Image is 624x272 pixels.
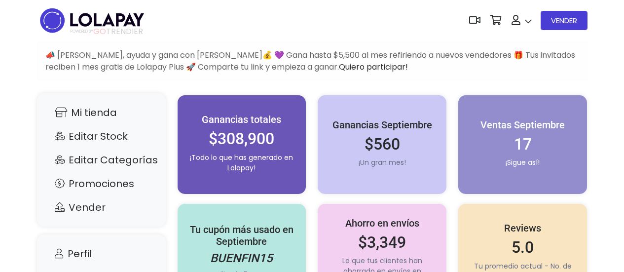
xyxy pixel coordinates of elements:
[71,29,93,34] span: POWERED BY
[468,238,577,257] h2: 5.0
[71,27,143,36] span: TRENDIER
[328,157,437,168] p: ¡Un gran mes!
[328,135,437,154] h2: $560
[47,174,156,193] a: Promociones
[328,119,437,131] h5: Ganancias Septiembre
[187,114,296,125] h5: Ganancias totales
[47,103,156,122] a: Mi tienda
[468,222,577,234] h5: Reviews
[47,244,156,263] a: Perfil
[187,251,296,266] h4: BUENFIN15
[339,61,408,73] a: Quiero participar!
[328,217,437,229] h5: Ahorro en envíos
[37,5,147,36] img: logo
[468,119,577,131] h5: Ventas Septiembre
[541,11,587,30] a: VENDER
[468,135,577,154] h2: 17
[187,224,296,247] h5: Tu cupón más usado en Septiembre
[187,129,296,148] h2: $308,900
[47,127,156,146] a: Editar Stock
[187,153,296,173] p: ¡Todo lo que has generado en Lolapay!
[45,49,575,73] span: 📣 [PERSON_NAME], ayuda y gana con [PERSON_NAME]💰 💜 Gana hasta $5,500 al mes refiriendo a nuevos v...
[93,26,106,37] span: GO
[468,157,577,168] p: ¡Sigue así!
[47,198,156,217] a: Vender
[47,151,156,169] a: Editar Categorías
[328,233,437,252] h2: $3,349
